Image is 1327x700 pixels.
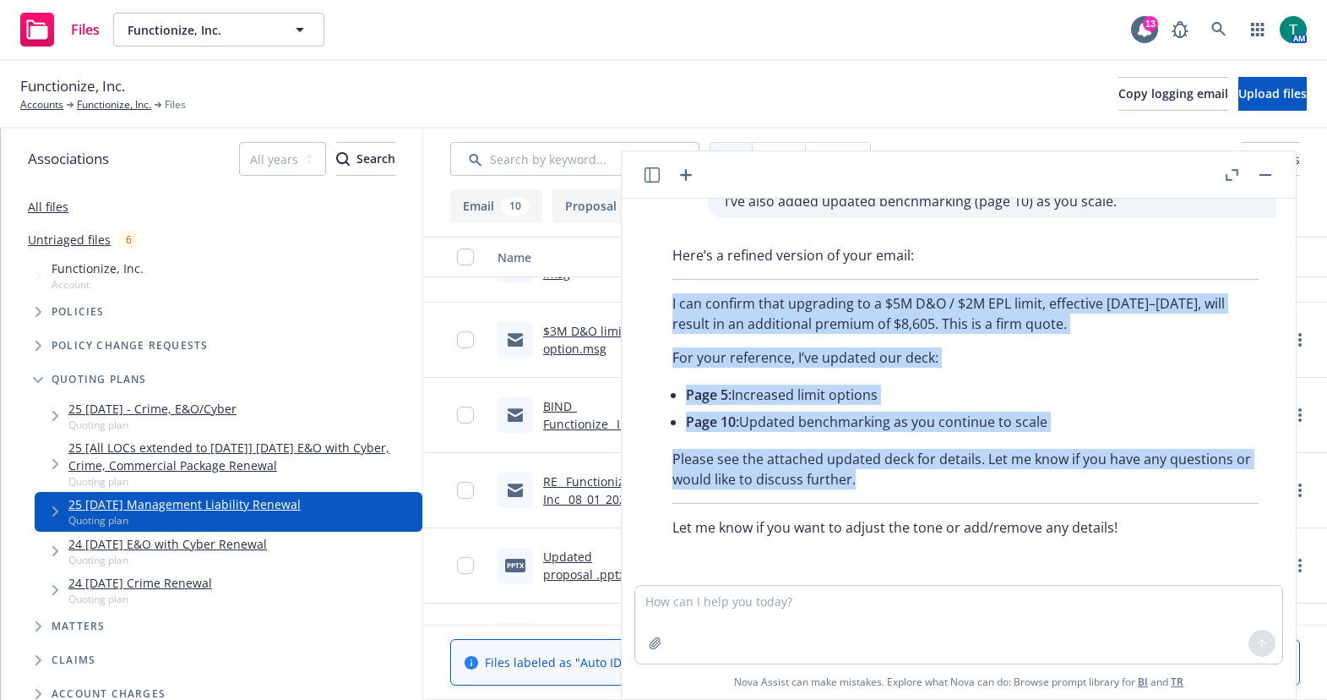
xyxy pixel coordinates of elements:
span: Matters [52,621,105,632]
span: Files labeled as "Auto ID card" are hidden. [485,654,840,671]
a: Accounts [20,97,63,112]
a: more [1290,555,1310,576]
li: Increased limit options [686,381,1259,408]
span: Files [165,97,186,112]
a: more [1290,480,1310,500]
span: Functionize, Inc. [20,75,125,97]
span: Quoting plan [68,513,301,528]
button: Email [450,189,542,223]
div: 10 [501,197,530,216]
span: Quoting plan [68,474,416,489]
a: Untriaged files [28,231,111,249]
a: BIND_ Functionize_ Inc_ 08_01_2025 D&O_EPL Insurance Renewal .msg [543,398,639,503]
input: Select all [457,249,474,265]
span: All [724,150,738,167]
button: SearchSearch [336,142,395,176]
a: Functionize, Inc. [77,97,151,112]
li: Updated benchmarking as you continue to scale [686,408,1259,435]
a: 25 [DATE] - Crime, E&O/Cyber [68,400,237,418]
a: Files [14,6,106,53]
a: All files [28,199,68,215]
button: Functionize, Inc. [113,13,324,46]
span: Quoting plan [68,418,237,432]
div: 13 [1143,16,1158,31]
span: Page 5: [686,386,731,404]
p: For your reference, I’ve updated our deck: [672,347,1259,368]
span: Files [766,150,791,167]
div: 6 [117,230,140,249]
span: Account [52,277,144,292]
p: Let me know if you want to adjust the tone or add/remove any details! [672,517,1259,538]
a: Report a Bug [1163,13,1197,46]
a: more [1290,330,1310,350]
a: BI [1138,675,1148,689]
span: Policies [52,307,105,317]
span: Nova Assist can make mistakes. Explore what Nova can do: Browse prompt library for and [734,664,1183,699]
span: Upload files [1238,85,1307,101]
span: Functionize, Inc. [52,260,144,277]
span: Account charges [52,689,166,699]
a: RE_ Functionize_ Inc_ 08_01_2025 D&O_EPL Insurance Renewal Proposal.msg [543,473,636,578]
button: Upload files [1238,77,1307,111]
a: 25 [All LOCs extended to [DATE]] [DATE] E&O with Cyber, Crime, Commercial Package Renewal [68,439,416,474]
p: Here’s a refined version of your email: [672,245,1259,265]
a: Switch app [1241,13,1275,46]
div: Search [336,143,395,175]
span: Page 10: [686,413,739,431]
input: Search by keyword... [450,142,699,176]
input: Toggle Row Selected [457,407,474,424]
input: Toggle Row Selected [457,331,474,348]
a: TR [1171,675,1183,689]
svg: Search [336,152,350,166]
p: I can confirm that upgrading to a $5M D&O / $2M EPL limit, effective [DATE]–[DATE], will result i... [672,293,1259,334]
a: 24 [DATE] E&O with Cyber Renewal [68,535,267,553]
span: Associations [28,148,109,170]
button: Filters [1242,142,1300,176]
button: Proposal [552,189,659,223]
a: more [1290,405,1310,425]
button: Copy logging email [1118,77,1228,111]
button: Name [491,237,646,277]
span: Quoting plans [52,375,147,385]
span: Quoting plan [68,553,267,567]
span: pptx [505,559,525,571]
a: Search [1202,13,1236,46]
a: Updated proposal .msg [543,624,623,658]
div: Name [498,249,621,266]
p: I’ve also added updated benchmarking (page 10) as you scale. [725,191,1259,211]
a: $3M D&O limit option.msg [543,323,626,357]
span: Emails [819,150,857,167]
span: Functionize, Inc. [128,21,274,39]
a: 24 [DATE] Crime Renewal [68,574,212,592]
input: Toggle Row Selected [457,557,474,574]
p: Please see the attached updated deck for details. Let me know if you have any questions or would ... [672,449,1259,489]
span: Quoting plan [68,592,212,606]
span: Claims [52,655,95,665]
span: Files [71,23,100,36]
a: 25 [DATE] Management Liability Renewal [68,495,301,513]
a: Updated proposal .pptx [543,549,625,582]
input: Toggle Row Selected [457,482,474,499]
span: Policy change requests [52,341,208,351]
span: Copy logging email [1118,85,1228,101]
img: photo [1280,16,1307,43]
